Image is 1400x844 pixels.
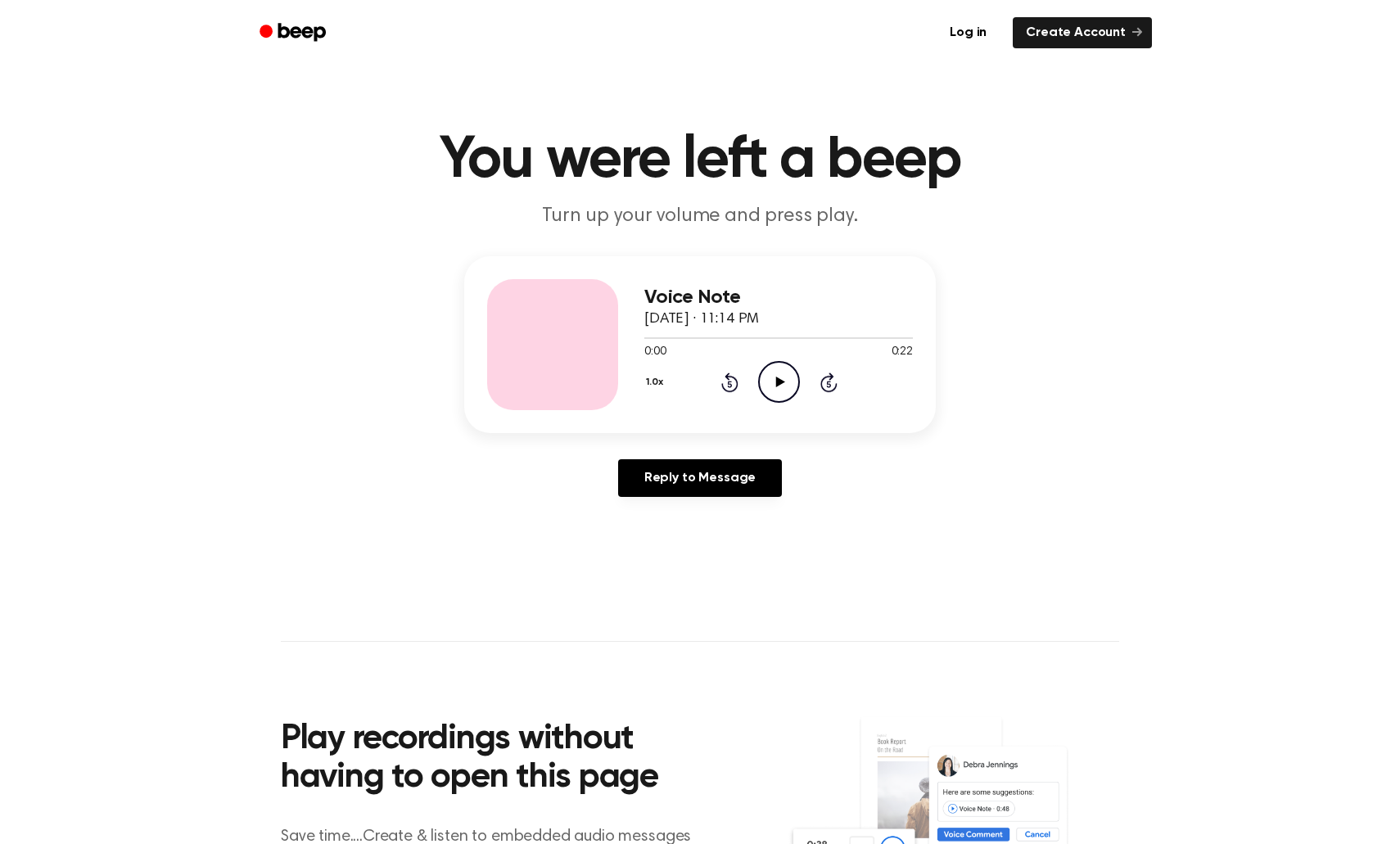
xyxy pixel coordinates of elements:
[248,17,341,49] a: Beep
[618,459,782,497] a: Reply to Message
[1013,17,1152,48] a: Create Account
[644,368,669,396] button: 1.0x
[644,344,666,361] span: 0:00
[281,720,722,798] h2: Play recordings without having to open this page
[386,203,1014,230] p: Turn up your volume and press play.
[892,344,913,361] span: 0:22
[281,131,1119,190] h1: You were left a beep
[644,287,913,309] h3: Voice Note
[933,14,1003,52] a: Log in
[644,312,759,327] span: [DATE] · 11:14 PM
